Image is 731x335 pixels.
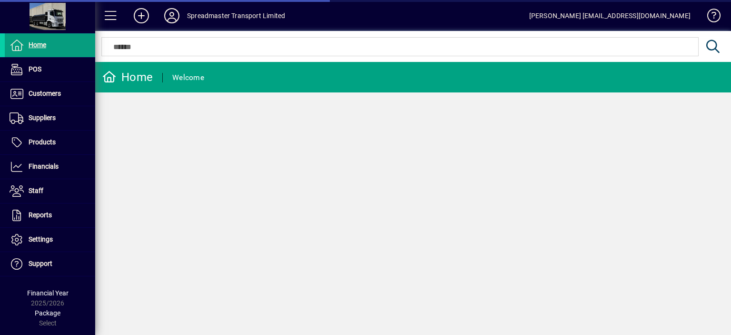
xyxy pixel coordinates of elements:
[29,235,53,243] span: Settings
[126,7,157,24] button: Add
[5,252,95,276] a: Support
[157,7,187,24] button: Profile
[5,82,95,106] a: Customers
[29,211,52,219] span: Reports
[29,162,59,170] span: Financials
[5,106,95,130] a: Suppliers
[5,131,95,154] a: Products
[29,114,56,122] span: Suppliers
[5,203,95,227] a: Reports
[29,260,52,267] span: Support
[187,8,285,23] div: Spreadmaster Transport Limited
[29,187,43,194] span: Staff
[529,8,691,23] div: [PERSON_NAME] [EMAIL_ADDRESS][DOMAIN_NAME]
[5,179,95,203] a: Staff
[29,138,56,146] span: Products
[29,65,41,73] span: POS
[5,228,95,252] a: Settings
[29,41,46,49] span: Home
[29,90,61,97] span: Customers
[700,2,719,33] a: Knowledge Base
[35,309,60,317] span: Package
[5,155,95,179] a: Financials
[27,289,69,297] span: Financial Year
[102,70,153,85] div: Home
[172,70,204,85] div: Welcome
[5,58,95,81] a: POS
